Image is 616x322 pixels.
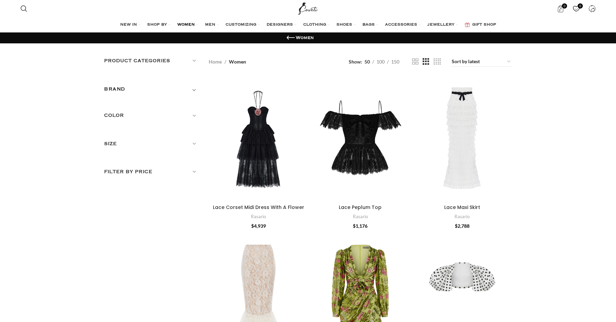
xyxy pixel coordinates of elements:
span: $ [251,223,254,229]
a: Rasario [251,213,266,220]
a: Grid view 2 [412,57,419,66]
a: Rasario [353,213,368,220]
h5: Size [104,140,198,148]
a: CLOTHING [303,18,330,32]
a: Grid view 4 [434,57,441,66]
a: Site logo [297,5,320,11]
a: BAGS [362,18,378,32]
bdi: 4,939 [251,223,266,229]
bdi: 1,176 [353,223,368,229]
a: 0 [553,2,567,15]
nav: Breadcrumb [209,58,246,66]
h5: Filter by price [104,168,198,176]
a: Lace Corset Midi Dress With A Flower [213,204,304,211]
span: SHOES [336,22,352,28]
span: NEW IN [120,22,137,28]
div: Main navigation [17,18,599,32]
a: Lace Corset Midi Dress With A Flower [209,77,309,201]
a: Grid view 3 [423,57,429,66]
span: WOMEN [177,22,195,28]
span: CLOTHING [303,22,326,28]
a: Go back [285,33,296,43]
img: GiftBag [465,23,470,27]
a: Lace Peplum Top [339,204,382,211]
span: $ [455,223,458,229]
span: CUSTOMIZING [226,22,256,28]
a: Rasario [454,213,470,220]
span: Women [229,58,246,66]
span: 0 [578,3,583,9]
a: 50 [362,58,372,66]
div: Toggle filter [104,85,198,97]
a: MEN [205,18,219,32]
span: $ [353,223,356,229]
a: WOMEN [177,18,198,32]
a: JEWELLERY [427,18,458,32]
span: GIFT SHOP [472,22,496,28]
a: CUSTOMIZING [226,18,260,32]
a: Lace Maxi Skirt [444,204,480,211]
a: Search [17,2,31,15]
span: MEN [205,22,215,28]
span: SHOP BY [147,22,167,28]
span: 100 [376,59,385,65]
div: My Wishlist [569,2,583,15]
h5: Product categories [104,57,198,65]
a: GIFT SHOP [465,18,496,32]
a: Lace Peplum Top [310,77,410,201]
span: ACCESSORIES [385,22,417,28]
a: SHOES [336,18,356,32]
a: 0 [569,2,583,15]
span: DESIGNERS [267,22,293,28]
span: BAGS [362,22,375,28]
h1: Women [296,35,314,41]
a: 100 [374,58,387,66]
select: Shop order [451,57,512,67]
a: Lace Maxi Skirt [412,77,512,201]
h5: BRAND [104,85,125,93]
a: ACCESSORIES [385,18,421,32]
span: Show [349,58,362,66]
span: 150 [391,59,399,65]
a: DESIGNERS [267,18,296,32]
span: 50 [364,59,370,65]
bdi: 2,788 [455,223,470,229]
a: NEW IN [120,18,140,32]
h5: Color [104,112,198,119]
span: JEWELLERY [427,22,454,28]
span: 0 [562,3,567,9]
a: SHOP BY [147,18,170,32]
a: Home [209,58,222,66]
a: 150 [389,58,402,66]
